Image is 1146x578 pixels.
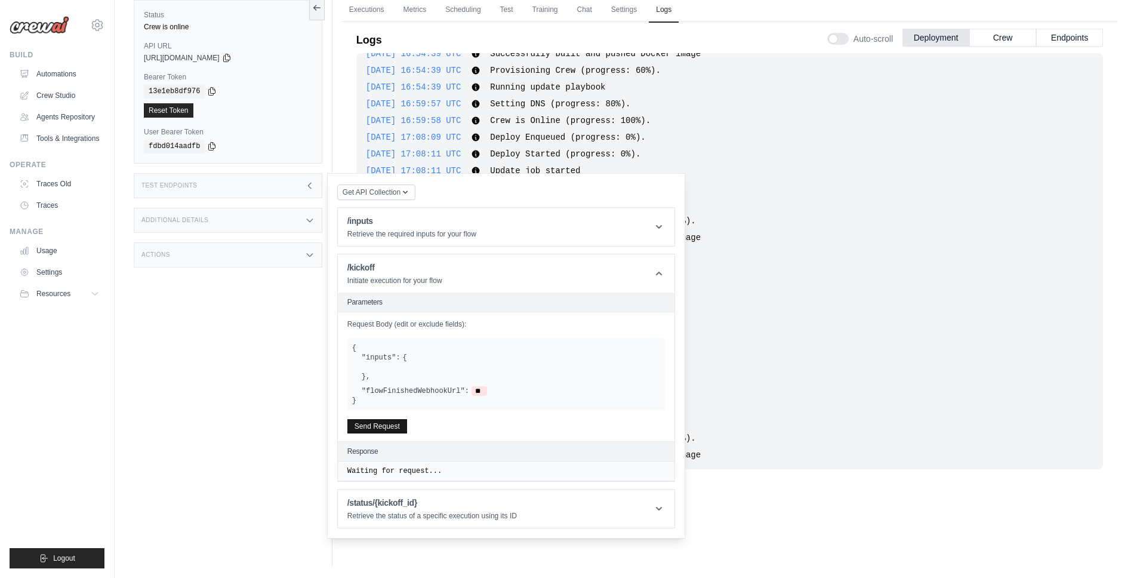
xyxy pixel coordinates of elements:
[141,182,198,189] h3: Test Endpoints
[366,99,461,109] span: [DATE] 16:59:57 UTC
[14,64,104,84] a: Automations
[141,217,208,224] h3: Additional Details
[490,149,640,159] span: Deploy Started (progress: 0%).
[362,372,366,382] span: }
[36,289,70,299] span: Resources
[343,187,401,197] span: Get API Collection
[144,139,205,153] code: fdbd014aadfb
[144,127,312,137] label: User Bearer Token
[53,554,75,563] span: Logout
[490,116,651,125] span: Crew is Online (progress: 100%).
[347,497,517,509] h1: /status/{kickoff_id}
[347,447,378,456] h2: Response
[366,82,461,92] span: [DATE] 16:54:39 UTC
[490,66,661,75] span: Provisioning Crew (progress: 60%).
[10,160,104,170] div: Operate
[366,149,461,159] span: [DATE] 17:08:11 UTC
[144,41,312,51] label: API URL
[14,107,104,127] a: Agents Repository
[366,133,461,142] span: [DATE] 17:08:09 UTC
[14,241,104,260] a: Usage
[362,353,401,362] label: "inputs":
[144,10,312,20] label: Status
[347,297,665,307] h2: Parameters
[14,284,104,303] button: Resources
[854,33,893,45] span: Auto-scroll
[490,82,605,92] span: Running update playbook
[969,29,1036,47] button: Crew
[337,185,415,200] button: Get API Collection
[902,29,969,47] button: Deployment
[10,50,104,60] div: Build
[347,511,517,521] p: Retrieve the status of a specific execution using its ID
[352,396,356,405] span: }
[10,16,69,34] img: Logo
[10,548,104,568] button: Logout
[490,166,580,176] span: Update job started
[347,276,442,285] p: Initiate execution for your flow
[356,32,382,48] p: Logs
[490,133,645,142] span: Deploy Enqueued (progress: 0%).
[347,419,407,433] button: Send Request
[144,53,220,63] span: [URL][DOMAIN_NAME]
[366,166,461,176] span: [DATE] 17:08:11 UTC
[144,22,312,32] div: Crew is online
[144,84,205,99] code: 13e1eb8df976
[14,196,104,215] a: Traces
[144,72,312,82] label: Bearer Token
[347,319,665,329] label: Request Body (edit or exclude fields):
[10,227,104,236] div: Manage
[1086,521,1146,578] iframe: Chat Widget
[1036,29,1103,47] button: Endpoints
[14,86,104,105] a: Crew Studio
[362,386,469,396] label: "flowFinishedWebhookUrl":
[144,103,193,118] a: Reset Token
[14,263,104,282] a: Settings
[366,372,370,382] span: ,
[366,49,461,59] span: [DATE] 16:54:39 UTC
[366,116,461,125] span: [DATE] 16:59:58 UTC
[490,99,630,109] span: Setting DNS (progress: 80%).
[403,353,407,362] span: {
[352,344,356,352] span: {
[14,174,104,193] a: Traces Old
[347,262,442,273] h1: /kickoff
[347,229,476,239] p: Retrieve the required inputs for your flow
[141,251,170,259] h3: Actions
[366,66,461,75] span: [DATE] 16:54:39 UTC
[14,129,104,148] a: Tools & Integrations
[347,466,665,476] pre: Waiting for request...
[490,49,701,59] span: Successfully built and pushed Docker image
[347,215,476,227] h1: /inputs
